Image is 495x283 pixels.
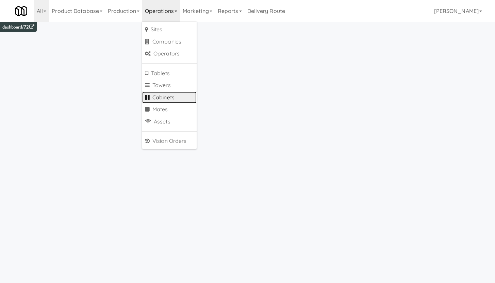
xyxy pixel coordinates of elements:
[2,23,34,31] a: dashboard/72
[142,48,197,60] a: Operators
[142,135,197,147] a: Vision Orders
[142,116,197,128] a: Assets
[142,91,197,104] a: Cabinets
[142,36,197,48] a: Companies
[142,23,197,36] a: Sites
[15,5,27,17] img: Micromart
[142,79,197,91] a: Towers
[142,103,197,116] a: Mates
[142,67,197,80] a: Tablets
